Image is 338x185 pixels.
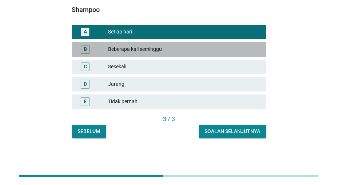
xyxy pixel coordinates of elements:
[84,45,87,53] div: B
[108,28,260,36] div: Setiap hari
[72,5,266,15] div: Shampoo
[84,63,87,71] div: C
[108,97,260,106] div: Tidak pernah
[72,115,266,124] div: 3 / 3
[84,28,87,36] div: A
[108,63,260,71] div: Sesekali
[199,125,266,138] button: Soalan selanjutnya
[108,80,260,89] div: Jarang
[78,128,100,135] div: Sebelum
[205,128,261,135] div: Soalan selanjutnya
[84,80,87,88] div: D
[84,98,87,105] div: E
[72,125,106,138] button: Sebelum
[108,45,260,54] div: Beberapa kali seminggu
